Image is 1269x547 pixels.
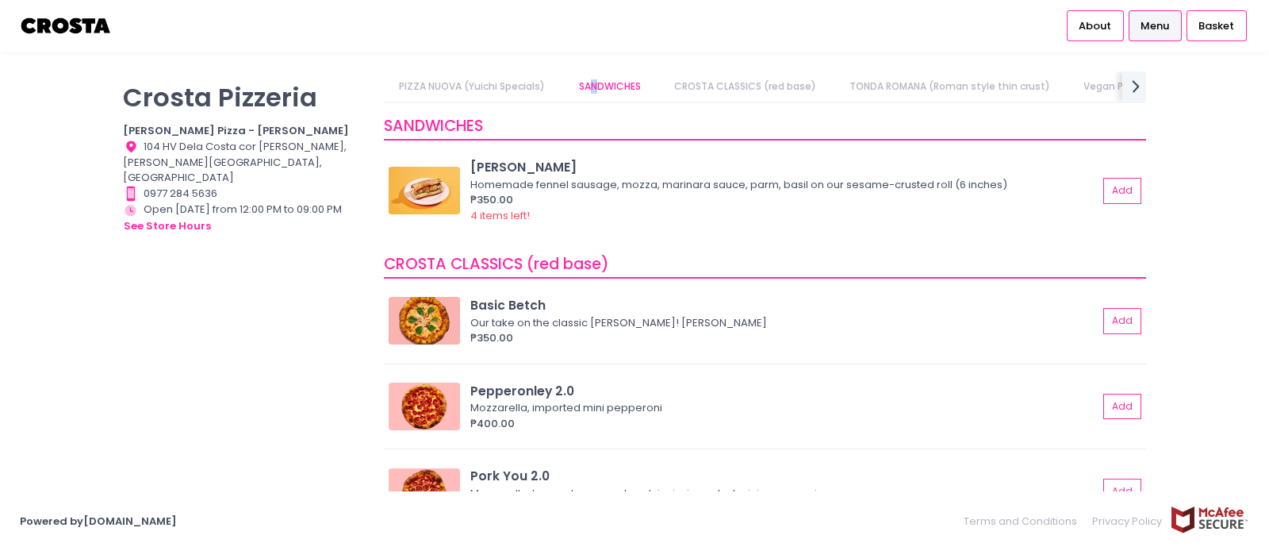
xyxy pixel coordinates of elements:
[470,382,1098,400] div: Pepperonley 2.0
[1085,506,1171,537] a: Privacy Policy
[389,167,460,214] img: HOAGIE ROLL
[20,12,113,40] img: logo
[964,506,1085,537] a: Terms and Conditions
[384,115,483,137] span: SANDWICHES
[20,514,177,529] a: Powered by[DOMAIN_NAME]
[1170,506,1249,534] img: mcafee-secure
[1079,18,1111,34] span: About
[123,123,349,138] b: [PERSON_NAME] Pizza - [PERSON_NAME]
[470,208,530,223] span: 4 items left!
[123,202,364,235] div: Open [DATE] from 12:00 PM to 09:00 PM
[384,253,609,275] span: CROSTA CLASSICS (red base)
[1129,10,1182,40] a: Menu
[1103,308,1141,334] button: Add
[470,416,1098,432] div: ₱400.00
[1103,394,1141,420] button: Add
[563,71,656,102] a: SANDWICHES
[1068,71,1159,102] a: Vegan Pizza
[1198,18,1234,34] span: Basket
[470,486,1093,502] div: Mozzarella, bacon, homemade salciccia, imported mini pepperoni
[123,139,364,186] div: 104 HV Dela Costa cor [PERSON_NAME], [PERSON_NAME][GEOGRAPHIC_DATA], [GEOGRAPHIC_DATA]
[834,71,1066,102] a: TONDA ROMANA (Roman style thin crust)
[1103,178,1141,204] button: Add
[389,468,460,516] img: Pork You 2.0
[470,330,1098,346] div: ₱350.00
[470,315,1093,331] div: Our take on the classic [PERSON_NAME]! [PERSON_NAME]
[123,82,364,113] p: Crosta Pizzeria
[470,400,1093,416] div: Mozzarella, imported mini pepperoni
[1141,18,1169,34] span: Menu
[470,192,1098,208] div: ₱350.00
[1067,10,1124,40] a: About
[389,297,460,345] img: Basic Betch
[658,71,831,102] a: CROSTA CLASSICS (red base)
[470,177,1093,193] div: Homemade fennel sausage, mozza, marinara sauce, parm, basil on our sesame-crusted roll (6 inches)
[389,383,460,430] img: Pepperonley 2.0
[384,71,561,102] a: PIZZA NUOVA (Yuichi Specials)
[1103,479,1141,505] button: Add
[123,218,212,235] button: see store hours
[123,186,364,202] div: 0977 284 5636
[470,467,1098,485] div: Pork You 2.0
[470,158,1098,176] div: [PERSON_NAME]
[470,296,1098,314] div: Basic Betch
